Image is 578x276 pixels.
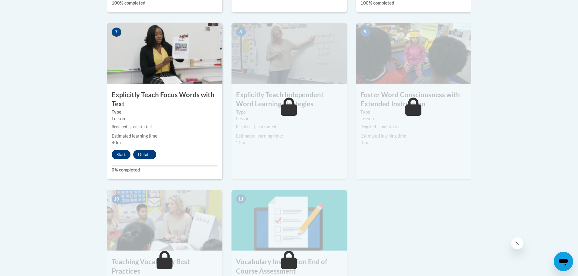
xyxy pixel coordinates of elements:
label: Type [360,109,467,115]
h3: Vocabulary Instruction End of Course Assessment [232,257,347,276]
span: 35m [360,140,370,145]
h3: Explicitly Teach Independent Word Learning Strategies [232,90,347,109]
span: | [378,125,380,129]
span: Required [236,125,252,129]
span: 11 [236,195,246,204]
label: Type [236,109,342,115]
span: not started [382,125,401,129]
h3: Foster Word Consciousness with Extended Instruction [356,90,471,109]
label: 0% completed [112,167,218,173]
h3: Teaching Vocabulary Best Practices [107,257,222,276]
iframe: Close message [511,237,523,249]
img: Course Image [356,23,471,84]
span: Required [360,125,376,129]
span: 9 [360,28,370,37]
span: 8 [236,28,246,37]
span: not started [133,125,152,129]
div: Estimated learning time: [236,133,342,139]
span: Required [112,125,127,129]
div: Estimated learning time: [360,133,467,139]
span: 40m [112,140,121,145]
span: 10 [112,195,121,204]
span: Hi. How can we help? [4,4,49,9]
img: Course Image [232,23,347,84]
iframe: Button to launch messaging window [554,252,573,271]
span: not started [258,125,276,129]
span: | [130,125,131,129]
h3: Explicitly Teach Focus Words with Text [107,90,222,109]
span: | [254,125,255,129]
span: 7 [112,28,121,37]
img: Course Image [107,23,222,84]
button: Start [112,150,130,159]
div: Lesson [112,115,218,122]
span: 20m [236,140,245,145]
img: Course Image [232,190,347,251]
label: Type [112,109,218,115]
img: Course Image [107,190,222,251]
div: Estimated learning time: [112,133,218,139]
div: Lesson [360,115,467,122]
div: Lesson [236,115,342,122]
button: Details [133,150,156,159]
